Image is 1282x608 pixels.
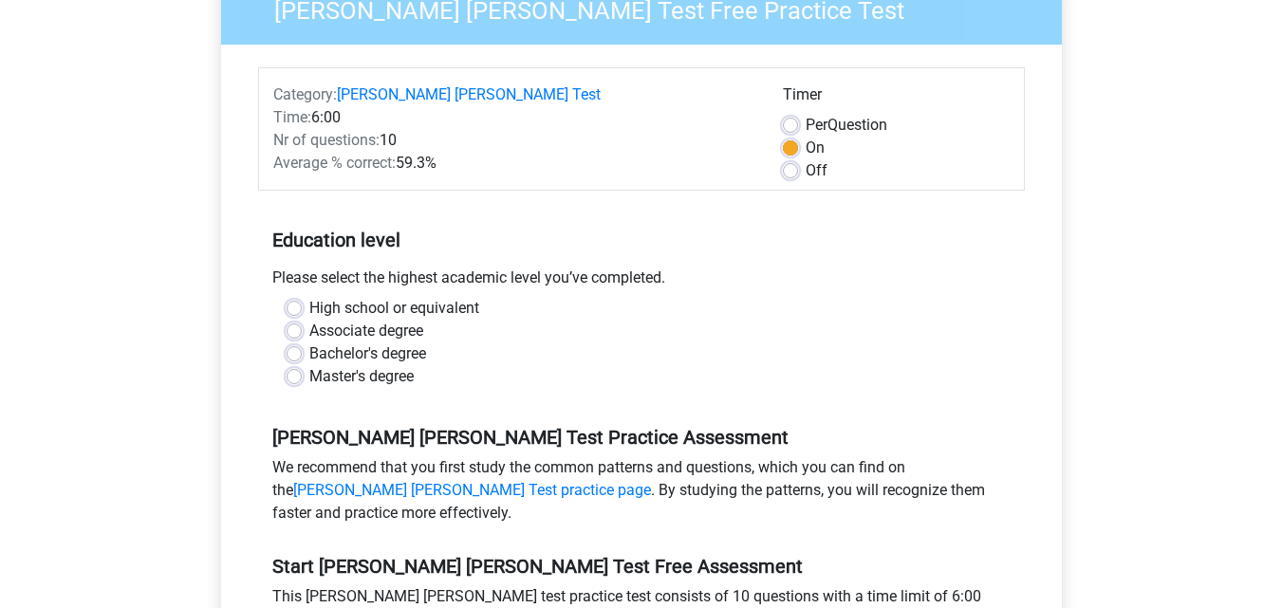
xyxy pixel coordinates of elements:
label: Associate degree [309,320,423,342]
label: Off [806,159,827,182]
span: Nr of questions: [273,131,380,149]
h5: Start [PERSON_NAME] [PERSON_NAME] Test Free Assessment [272,555,1011,578]
div: 6:00 [259,106,769,129]
div: 59.3% [259,152,769,175]
label: Bachelor's degree [309,342,426,365]
span: Per [806,116,827,134]
span: Time: [273,108,311,126]
label: Question [806,114,887,137]
label: Master's degree [309,365,414,388]
a: [PERSON_NAME] [PERSON_NAME] Test practice page [293,481,651,499]
span: Average % correct: [273,154,396,172]
span: Category: [273,85,337,103]
div: Timer [783,83,1010,114]
div: 10 [259,129,769,152]
h5: [PERSON_NAME] [PERSON_NAME] Test Practice Assessment [272,426,1011,449]
div: Please select the highest academic level you’ve completed. [258,267,1025,297]
div: We recommend that you first study the common patterns and questions, which you can find on the . ... [258,456,1025,532]
label: On [806,137,825,159]
a: [PERSON_NAME] [PERSON_NAME] Test [337,85,601,103]
h5: Education level [272,221,1011,259]
label: High school or equivalent [309,297,479,320]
